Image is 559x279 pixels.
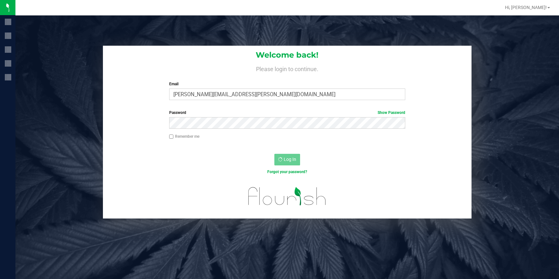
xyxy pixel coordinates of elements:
input: Remember me [169,135,174,139]
label: Remember me [169,134,199,139]
span: Log In [284,157,296,162]
h4: Please login to continue. [103,64,472,72]
a: Forgot your password? [267,170,307,174]
label: Email [169,81,405,87]
span: Password [169,110,186,115]
img: flourish_logo.svg [241,181,334,211]
h1: Welcome back! [103,51,472,59]
button: Log In [274,154,300,165]
a: Show Password [378,110,405,115]
span: Hi, [PERSON_NAME]! [505,5,547,10]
